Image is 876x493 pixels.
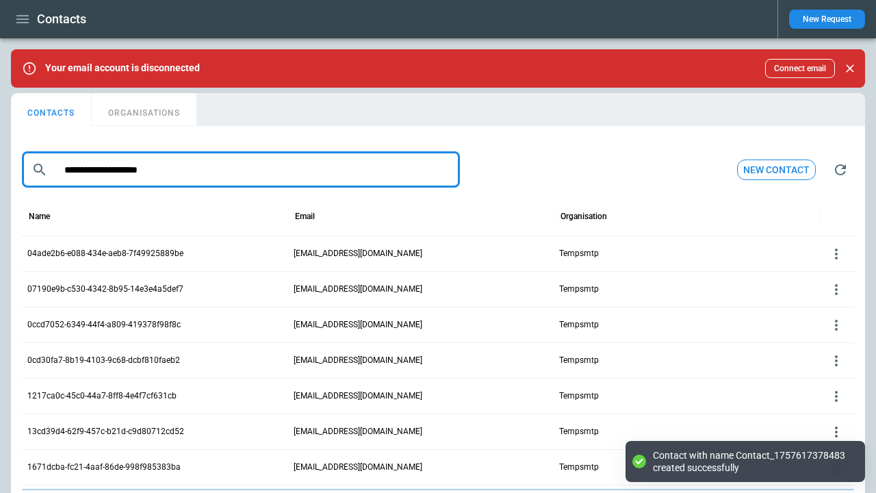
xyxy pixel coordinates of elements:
[294,248,422,260] p: [EMAIL_ADDRESS][DOMAIN_NAME]
[653,449,851,474] div: Contact with name Contact_1757617378483 created successfully
[27,319,181,331] p: 0ccd7052-6349-44f4-a809-419378f98f8c
[737,160,816,181] button: New contact
[294,426,422,438] p: [EMAIL_ADDRESS][DOMAIN_NAME]
[559,462,599,473] p: Tempsmtp
[559,283,599,295] p: Tempsmtp
[27,283,183,295] p: 07190e9b-c530-4342-8b95-14e3e4a5def7
[11,93,92,126] button: CONTACTS
[559,248,599,260] p: Tempsmtp
[92,93,196,126] button: ORGANISATIONS
[295,212,315,221] div: Email
[559,426,599,438] p: Tempsmtp
[27,390,177,402] p: 1217ca0c-45c0-44a7-8ff8-4e4f7cf631cb
[45,62,200,74] p: Your email account is disconnected
[840,53,860,84] div: dismiss
[561,212,607,221] div: Organisation
[559,390,599,402] p: Tempsmtp
[559,355,599,366] p: Tempsmtp
[789,10,865,29] button: New Request
[840,59,860,78] button: Close
[27,248,183,260] p: 04ade2b6-e088-434e-aeb8-7f49925889be
[27,355,180,366] p: 0cd30fa7-8b19-4103-9c68-dcbf810faeb2
[37,11,86,27] h1: Contacts
[294,355,422,366] p: [EMAIL_ADDRESS][DOMAIN_NAME]
[294,462,422,473] p: [EMAIL_ADDRESS][DOMAIN_NAME]
[294,319,422,331] p: [EMAIL_ADDRESS][DOMAIN_NAME]
[27,426,184,438] p: 13cd39d4-62f9-457c-b21d-c9d80712cd52
[559,319,599,331] p: Tempsmtp
[29,212,50,221] div: Name
[27,462,181,473] p: 1671dcba-fc21-4aaf-86de-998f985383ba
[294,283,422,295] p: [EMAIL_ADDRESS][DOMAIN_NAME]
[294,390,422,402] p: [EMAIL_ADDRESS][DOMAIN_NAME]
[765,59,835,78] button: Connect email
